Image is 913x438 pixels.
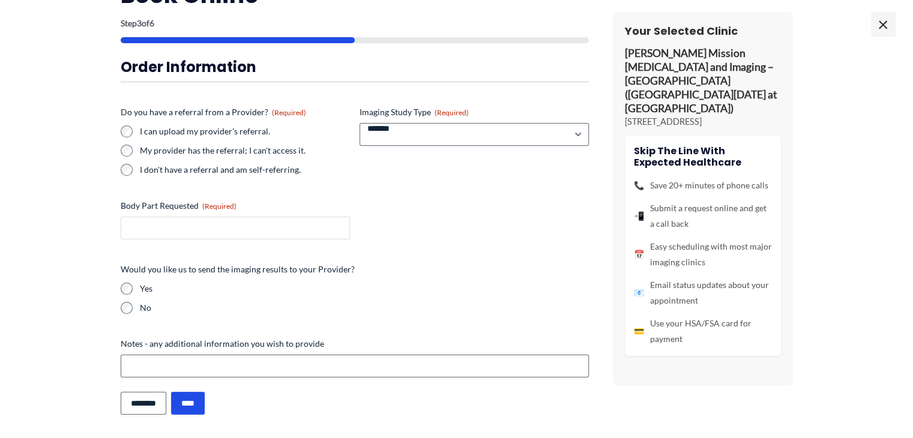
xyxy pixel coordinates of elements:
[634,178,772,193] li: Save 20+ minutes of phone calls
[140,164,350,176] label: I don't have a referral and am self-referring.
[634,247,644,262] span: 📅
[140,125,350,137] label: I can upload my provider's referral.
[121,200,350,212] label: Body Part Requested
[634,145,772,168] h4: Skip the line with Expected Healthcare
[121,106,306,118] legend: Do you have a referral from a Provider?
[634,277,772,308] li: Email status updates about your appointment
[634,178,644,193] span: 📞
[140,283,589,295] label: Yes
[625,116,781,128] p: [STREET_ADDRESS]
[625,47,781,115] p: [PERSON_NAME] Mission [MEDICAL_DATA] and Imaging – [GEOGRAPHIC_DATA] ([GEOGRAPHIC_DATA][DATE] at ...
[121,263,355,275] legend: Would you like us to send the imaging results to your Provider?
[121,19,589,28] p: Step of
[140,145,350,157] label: My provider has the referral; I can't access it.
[360,106,589,118] label: Imaging Study Type
[871,12,895,36] span: ×
[634,323,644,339] span: 💳
[140,302,589,314] label: No
[634,200,772,232] li: Submit a request online and get a call back
[634,239,772,270] li: Easy scheduling with most major imaging clinics
[137,18,142,28] span: 3
[634,316,772,347] li: Use your HSA/FSA card for payment
[435,108,469,117] span: (Required)
[149,18,154,28] span: 6
[121,338,589,350] label: Notes - any additional information you wish to provide
[272,108,306,117] span: (Required)
[121,58,589,76] h3: Order Information
[634,285,644,301] span: 📧
[202,202,237,211] span: (Required)
[625,24,781,38] h3: Your Selected Clinic
[634,208,644,224] span: 📲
